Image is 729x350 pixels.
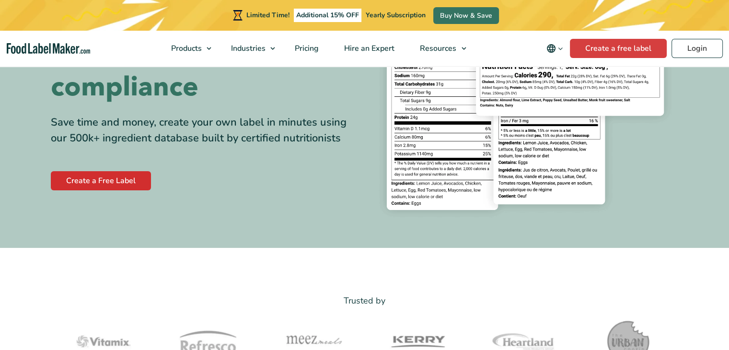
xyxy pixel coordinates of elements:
span: Industries [228,43,266,54]
a: Products [159,31,216,66]
a: Pricing [282,31,329,66]
a: Login [671,39,723,58]
span: Products [168,43,203,54]
a: Create a free label [570,39,667,58]
span: Hire an Expert [341,43,395,54]
span: Yearly Subscription [366,11,426,20]
a: Buy Now & Save [433,7,499,24]
span: Resources [417,43,457,54]
p: Trusted by [51,294,679,308]
a: Resources [407,31,471,66]
span: Pricing [292,43,320,54]
button: Change language [540,39,570,58]
span: Limited Time! [246,11,289,20]
span: Additional 15% OFF [294,9,361,22]
a: Hire an Expert [332,31,405,66]
a: Industries [219,31,280,66]
a: Food Label Maker homepage [7,43,91,54]
div: Save time and money, create your own label in minutes using our 500k+ ingredient database built b... [51,115,358,146]
a: Create a Free Label [51,171,151,190]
